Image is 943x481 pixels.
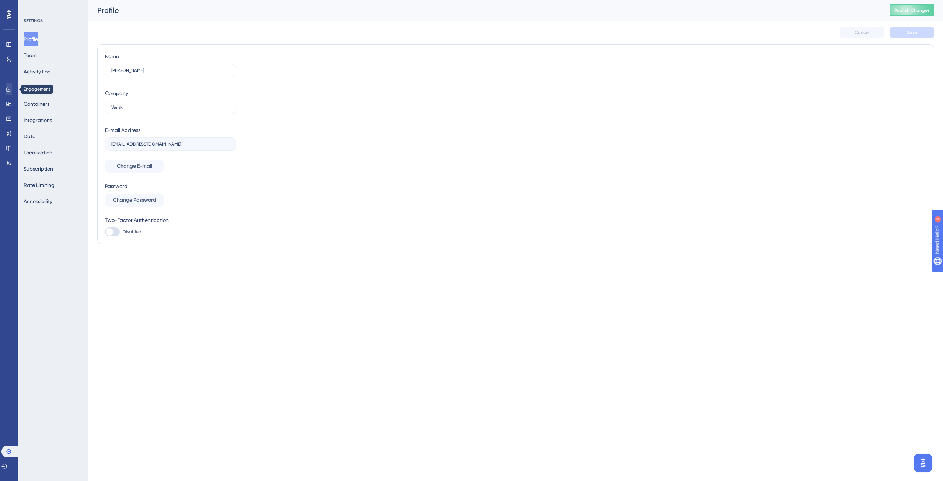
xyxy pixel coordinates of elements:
button: Change Password [105,194,164,207]
button: Rate Limiting [24,178,55,192]
button: Activity Log [24,65,51,78]
div: Company [105,89,128,98]
span: Disabled [123,229,141,235]
button: Installation [24,81,49,94]
div: E-mail Address [105,126,140,135]
span: Publish Changes [894,7,930,13]
span: Need Help? [17,2,46,11]
input: E-mail Address [111,142,230,147]
div: Profile [97,5,872,15]
div: 4 [51,4,53,10]
div: Password [105,182,236,191]
span: Cancel [855,29,870,35]
input: Name Surname [111,68,230,73]
span: Change Password [113,196,156,205]
iframe: UserGuiding AI Assistant Launcher [912,452,934,474]
button: Change E-mail [105,160,164,173]
input: Company Name [111,105,230,110]
button: Integrations [24,114,52,127]
span: Save [907,29,917,35]
span: Change E-mail [117,162,152,171]
button: Localization [24,146,52,159]
div: SETTINGS [24,18,83,24]
button: Accessibility [24,195,52,208]
button: Cancel [840,27,884,38]
button: Publish Changes [890,4,934,16]
button: Subscription [24,162,53,175]
button: Profile [24,32,38,46]
button: Data [24,130,36,143]
button: Team [24,49,37,62]
button: Save [890,27,934,38]
button: Containers [24,97,49,111]
div: Two-Factor Authentication [105,216,236,224]
div: Name [105,52,119,61]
